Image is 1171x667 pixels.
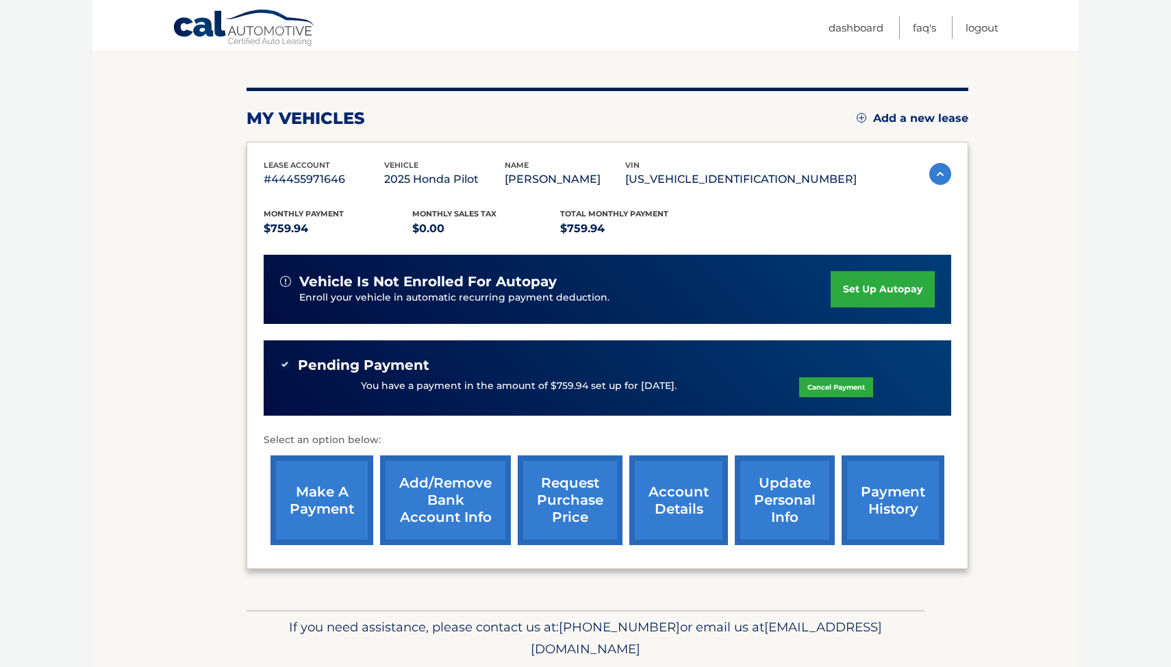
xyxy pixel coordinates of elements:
p: $0.00 [412,219,561,238]
p: Select an option below: [264,432,951,449]
a: make a payment [270,455,373,545]
img: check-green.svg [280,360,290,369]
span: name [505,160,529,170]
a: payment history [842,455,944,545]
span: vin [625,160,640,170]
a: Dashboard [829,16,883,39]
img: alert-white.svg [280,276,291,287]
span: lease account [264,160,330,170]
h2: my vehicles [247,108,365,129]
span: vehicle [384,160,418,170]
p: [PERSON_NAME] [505,170,625,189]
p: #44455971646 [264,170,384,189]
img: add.svg [857,113,866,123]
p: [US_VEHICLE_IDENTIFICATION_NUMBER] [625,170,857,189]
span: vehicle is not enrolled for autopay [299,273,557,290]
p: $759.94 [264,219,412,238]
a: Add/Remove bank account info [380,455,511,545]
p: If you need assistance, please contact us at: or email us at [255,616,916,660]
a: update personal info [735,455,835,545]
span: [EMAIL_ADDRESS][DOMAIN_NAME] [531,619,882,657]
span: Pending Payment [298,357,429,374]
a: Logout [966,16,998,39]
p: Enroll your vehicle in automatic recurring payment deduction. [299,290,831,305]
img: accordion-active.svg [929,163,951,185]
span: Total Monthly Payment [560,209,668,218]
a: request purchase price [518,455,622,545]
a: set up autopay [831,271,935,307]
a: FAQ's [913,16,936,39]
span: [PHONE_NUMBER] [559,619,680,635]
a: Cancel Payment [799,377,873,397]
p: 2025 Honda Pilot [384,170,505,189]
a: Add a new lease [857,112,968,125]
a: account details [629,455,728,545]
p: You have a payment in the amount of $759.94 set up for [DATE]. [361,379,677,394]
a: Cal Automotive [173,9,316,49]
span: Monthly Payment [264,209,344,218]
span: Monthly sales Tax [412,209,496,218]
p: $759.94 [560,219,709,238]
